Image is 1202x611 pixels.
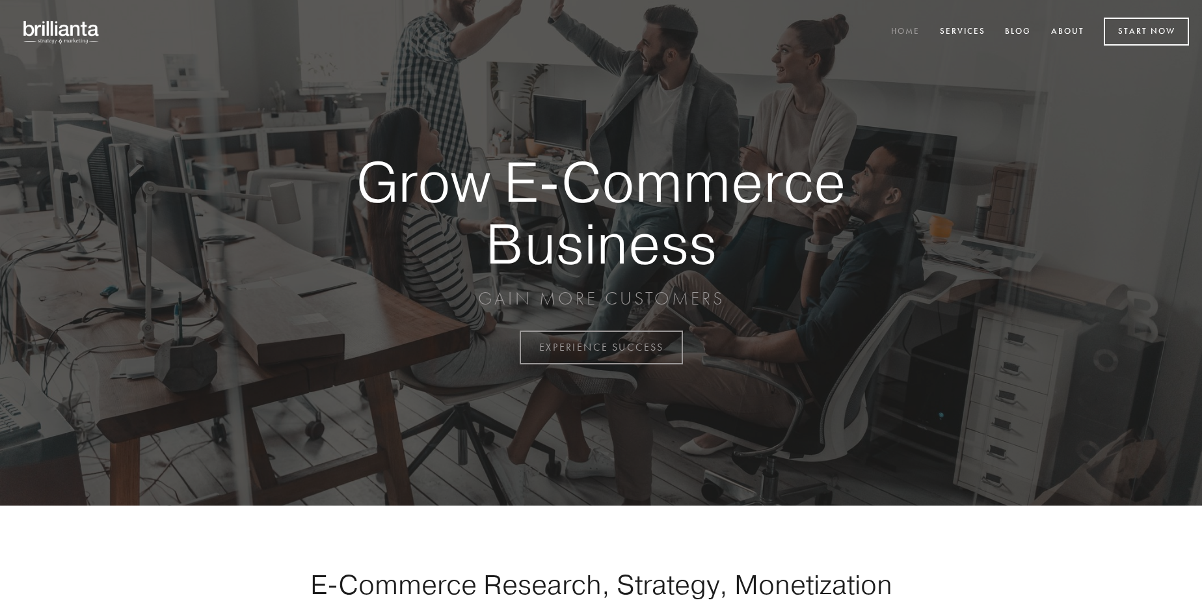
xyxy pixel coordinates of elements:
a: Services [931,21,994,43]
a: Home [883,21,928,43]
img: brillianta - research, strategy, marketing [13,13,111,51]
a: About [1043,21,1093,43]
p: GAIN MORE CUSTOMERS [311,287,891,310]
strong: Grow E-Commerce Business [311,151,891,274]
a: Blog [996,21,1039,43]
h1: E-Commerce Research, Strategy, Monetization [269,568,933,601]
a: Start Now [1104,18,1189,46]
a: EXPERIENCE SUCCESS [520,331,683,364]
